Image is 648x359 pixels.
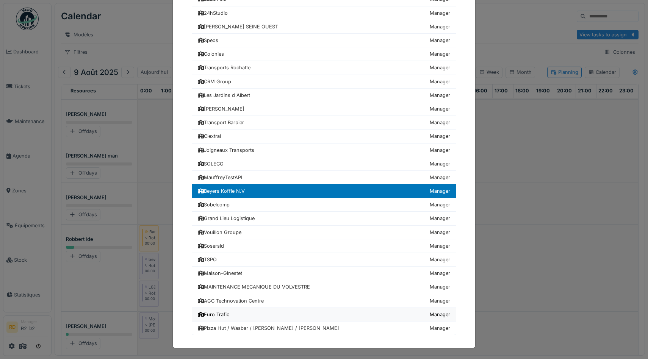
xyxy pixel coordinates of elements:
div: 24hStudio [198,9,228,17]
div: TSPO [198,256,217,263]
a: Transport Barbier Manager [192,116,456,130]
div: Beyers Koffie N.V [198,187,245,195]
div: Vouillon Groupe [198,229,241,236]
div: Manager [430,311,450,318]
div: Manager [430,187,450,195]
a: AGC Technovation Centre Manager [192,294,456,308]
div: Manager [430,50,450,58]
div: Manager [430,92,450,99]
div: Sosersid [198,242,224,250]
div: SOLECO [198,160,224,167]
div: Sobelcomp [198,201,230,208]
div: Joigneaux Transports [198,147,254,154]
div: Manager [430,256,450,263]
div: Speos [198,37,218,44]
div: Manager [430,201,450,208]
div: Manager [430,160,450,167]
a: Grand Lieu Logistique Manager [192,212,456,225]
a: [PERSON_NAME] Manager [192,102,456,116]
div: Les Jardins d Albert [198,92,250,99]
a: [PERSON_NAME] SEINE OUEST Manager [192,20,456,34]
div: MAINTENANCE MECANIQUE DU VOLVESTRE [198,283,310,290]
div: Pizza Hut / Wasbar / [PERSON_NAME] / [PERSON_NAME] [198,325,339,332]
div: Manager [430,229,450,236]
div: Manager [430,133,450,140]
div: Manager [430,78,450,85]
div: Transport Barbier [198,119,244,126]
div: MauffreyTestAPI [198,174,242,181]
div: [PERSON_NAME] SEINE OUEST [198,23,278,30]
div: Manager [430,23,450,30]
a: Maison-Ginestet Manager [192,267,456,280]
a: Colonies Manager [192,47,456,61]
a: MauffreyTestAPI Manager [192,171,456,184]
div: Transports Rochatte [198,64,250,71]
div: Euro Trafic [198,311,229,318]
div: Maison-Ginestet [198,270,242,277]
a: Euro Trafic Manager [192,308,456,322]
div: Grand Lieu Logistique [198,215,255,222]
div: Manager [430,105,450,112]
a: Transports Rochatte Manager [192,61,456,75]
a: SOLECO Manager [192,157,456,171]
div: Manager [430,37,450,44]
a: Sobelcomp Manager [192,198,456,212]
div: Manager [430,297,450,304]
a: Joigneaux Transports Manager [192,144,456,157]
div: Manager [430,325,450,332]
a: Pizza Hut / Wasbar / [PERSON_NAME] / [PERSON_NAME] Manager [192,322,456,335]
div: [PERSON_NAME] [198,105,244,112]
a: Speos Manager [192,34,456,47]
a: Vouillon Groupe Manager [192,226,456,239]
div: Manager [430,270,450,277]
div: Clextral [198,133,221,140]
div: Manager [430,147,450,154]
div: Manager [430,174,450,181]
div: Manager [430,9,450,17]
a: 24hStudio Manager [192,6,456,20]
a: MAINTENANCE MECANIQUE DU VOLVESTRE Manager [192,280,456,294]
a: Les Jardins d Albert Manager [192,89,456,102]
div: Manager [430,64,450,71]
div: Manager [430,119,450,126]
a: Clextral Manager [192,130,456,143]
div: Manager [430,283,450,290]
div: Colonies [198,50,224,58]
div: Manager [430,215,450,222]
a: Beyers Koffie N.V Manager [192,184,456,198]
div: CRM Group [198,78,231,85]
div: Manager [430,242,450,250]
a: CRM Group Manager [192,75,456,89]
div: AGC Technovation Centre [198,297,264,304]
a: Sosersid Manager [192,239,456,253]
a: TSPO Manager [192,253,456,267]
